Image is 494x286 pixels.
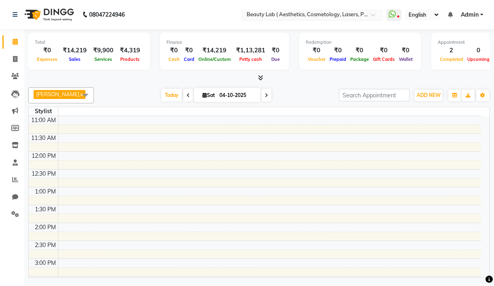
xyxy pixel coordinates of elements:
[328,56,348,62] span: Prepaid
[34,205,58,214] div: 1:30 PM
[465,46,492,55] div: 0
[118,56,142,62] span: Products
[92,56,114,62] span: Services
[60,46,90,55] div: ₹14,219
[348,56,371,62] span: Package
[465,56,492,62] span: Upcoming
[200,92,217,98] span: Sat
[36,91,79,97] span: [PERSON_NAME]
[30,116,58,125] div: 11:00 AM
[182,46,196,55] div: ₹0
[397,46,415,55] div: ₹0
[306,46,328,55] div: ₹0
[35,56,60,62] span: Expenses
[162,89,182,101] span: Today
[339,89,410,101] input: Search Appointment
[34,223,58,232] div: 2:00 PM
[417,92,441,98] span: ADD NEW
[269,56,282,62] span: Due
[438,56,465,62] span: Completed
[34,259,58,267] div: 3:00 PM
[30,152,58,160] div: 12:00 PM
[67,56,83,62] span: Sales
[371,56,397,62] span: Gift Cards
[233,46,268,55] div: ₹1,13,281
[348,46,371,55] div: ₹0
[306,39,415,46] div: Redemption
[328,46,348,55] div: ₹0
[89,3,125,26] b: 08047224946
[237,56,264,62] span: Petty cash
[196,46,233,55] div: ₹14,219
[182,56,196,62] span: Card
[268,46,283,55] div: ₹0
[166,39,283,46] div: Finance
[397,56,415,62] span: Wallet
[35,46,60,55] div: ₹0
[90,46,117,55] div: ₹9,900
[438,46,465,55] div: 2
[34,241,58,249] div: 2:30 PM
[30,170,58,178] div: 12:30 PM
[30,134,58,142] div: 11:30 AM
[217,89,258,101] input: 2025-10-04
[34,187,58,196] div: 1:00 PM
[35,39,143,46] div: Total
[371,46,397,55] div: ₹0
[306,56,328,62] span: Voucher
[166,56,182,62] span: Cash
[29,107,58,116] div: Stylist
[196,56,233,62] span: Online/Custom
[117,46,143,55] div: ₹4,319
[415,90,443,101] button: ADD NEW
[34,277,58,285] div: 3:30 PM
[461,11,479,19] span: Admin
[21,3,76,26] img: logo
[166,46,182,55] div: ₹0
